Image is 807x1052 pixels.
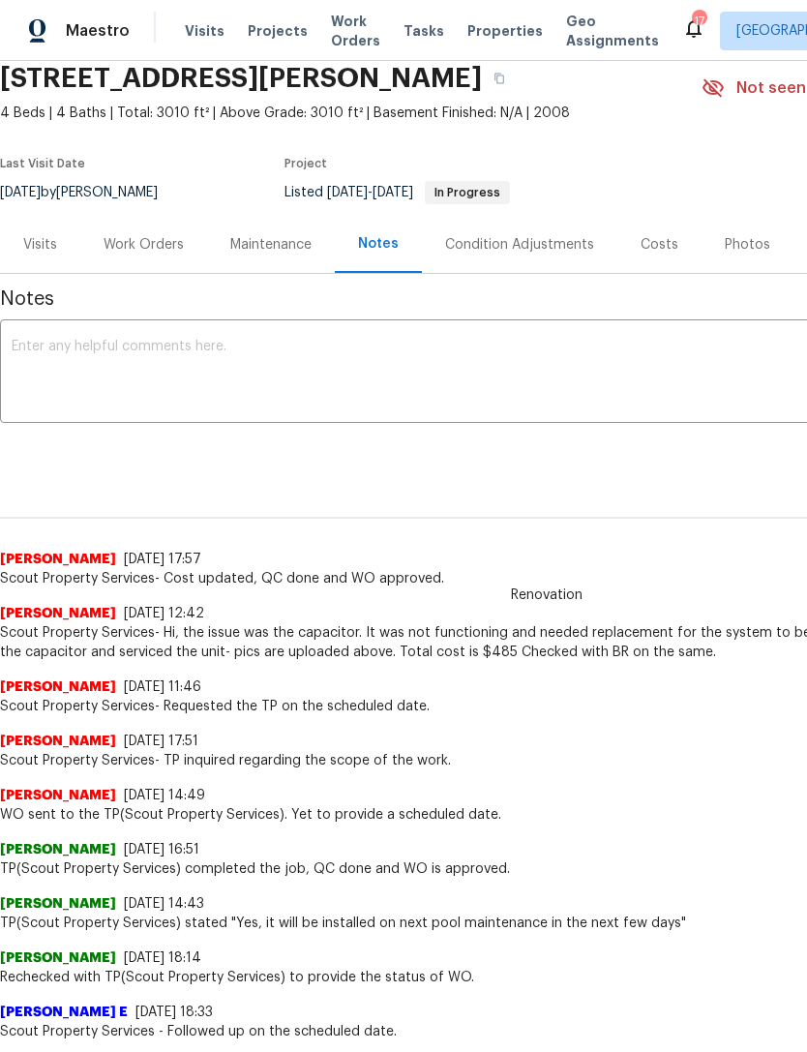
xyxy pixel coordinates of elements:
[124,735,198,748] span: [DATE] 17:51
[467,21,543,41] span: Properties
[124,951,201,965] span: [DATE] 18:14
[104,235,184,255] div: Work Orders
[124,553,201,566] span: [DATE] 17:57
[124,680,201,694] span: [DATE] 11:46
[124,607,204,620] span: [DATE] 12:42
[692,12,705,31] div: 17
[403,24,444,38] span: Tasks
[327,186,413,199] span: -
[185,21,224,41] span: Visits
[135,1006,213,1019] span: [DATE] 18:33
[358,234,399,254] div: Notes
[284,158,327,169] span: Project
[427,187,508,198] span: In Progress
[482,61,517,96] button: Copy Address
[124,897,204,911] span: [DATE] 14:43
[230,235,312,255] div: Maintenance
[566,12,659,50] span: Geo Assignments
[327,186,368,199] span: [DATE]
[331,12,380,50] span: Work Orders
[124,789,205,802] span: [DATE] 14:49
[641,235,678,255] div: Costs
[124,843,199,857] span: [DATE] 16:51
[373,186,413,199] span: [DATE]
[23,235,57,255] div: Visits
[445,235,594,255] div: Condition Adjustments
[499,586,594,605] span: Renovation
[725,235,770,255] div: Photos
[248,21,308,41] span: Projects
[284,186,510,199] span: Listed
[66,21,130,41] span: Maestro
